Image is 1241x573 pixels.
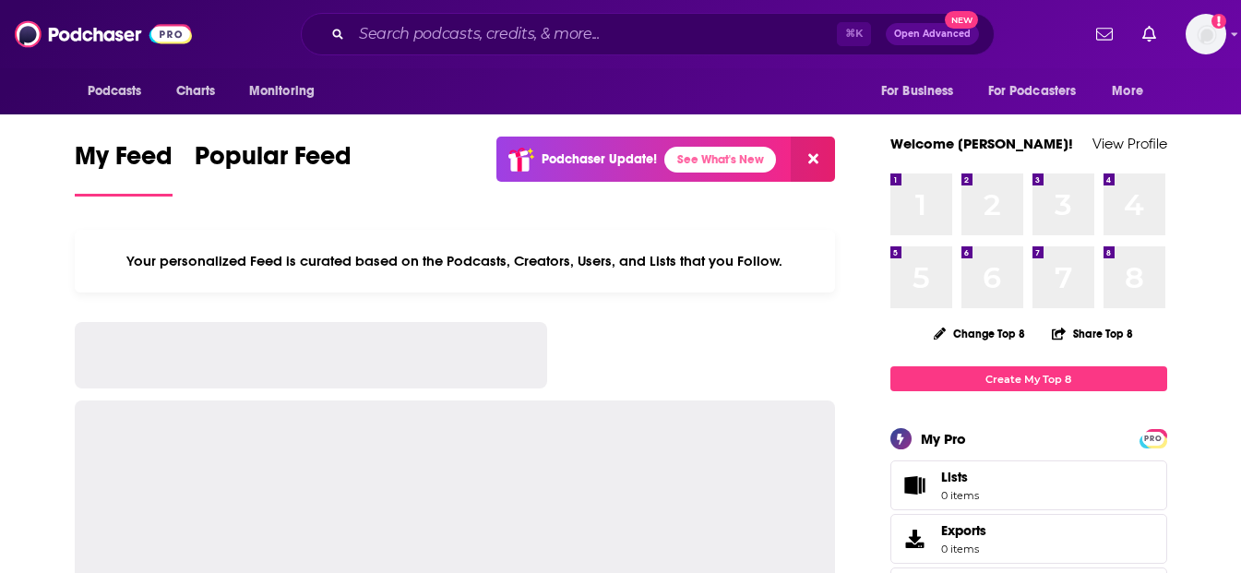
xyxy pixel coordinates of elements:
[837,22,871,46] span: ⌘ K
[890,135,1073,152] a: Welcome [PERSON_NAME]!
[1186,14,1226,54] button: Show profile menu
[236,74,339,109] button: open menu
[921,430,966,448] div: My Pro
[945,11,978,29] span: New
[976,74,1104,109] button: open menu
[15,17,192,52] img: Podchaser - Follow, Share and Rate Podcasts
[890,460,1167,510] a: Lists
[1142,431,1164,445] a: PRO
[868,74,977,109] button: open menu
[1186,14,1226,54] span: Logged in as jackiemayer
[1135,18,1163,50] a: Show notifications dropdown
[249,78,315,104] span: Monitoring
[894,30,971,39] span: Open Advanced
[88,78,142,104] span: Podcasts
[1092,135,1167,152] a: View Profile
[988,78,1077,104] span: For Podcasters
[176,78,216,104] span: Charts
[1142,432,1164,446] span: PRO
[301,13,995,55] div: Search podcasts, credits, & more...
[941,522,986,539] span: Exports
[897,472,934,498] span: Lists
[923,322,1037,345] button: Change Top 8
[1089,18,1120,50] a: Show notifications dropdown
[1099,74,1166,109] button: open menu
[886,23,979,45] button: Open AdvancedNew
[75,74,166,109] button: open menu
[941,489,979,502] span: 0 items
[75,230,836,292] div: Your personalized Feed is curated based on the Podcasts, Creators, Users, and Lists that you Follow.
[542,151,657,167] p: Podchaser Update!
[75,140,173,183] span: My Feed
[352,19,837,49] input: Search podcasts, credits, & more...
[1211,14,1226,29] svg: Add a profile image
[890,514,1167,564] a: Exports
[195,140,352,197] a: Popular Feed
[941,543,986,555] span: 0 items
[1051,316,1134,352] button: Share Top 8
[75,140,173,197] a: My Feed
[890,366,1167,391] a: Create My Top 8
[881,78,954,104] span: For Business
[664,147,776,173] a: See What's New
[195,140,352,183] span: Popular Feed
[1186,14,1226,54] img: User Profile
[897,526,934,552] span: Exports
[164,74,227,109] a: Charts
[941,469,968,485] span: Lists
[941,469,979,485] span: Lists
[1112,78,1143,104] span: More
